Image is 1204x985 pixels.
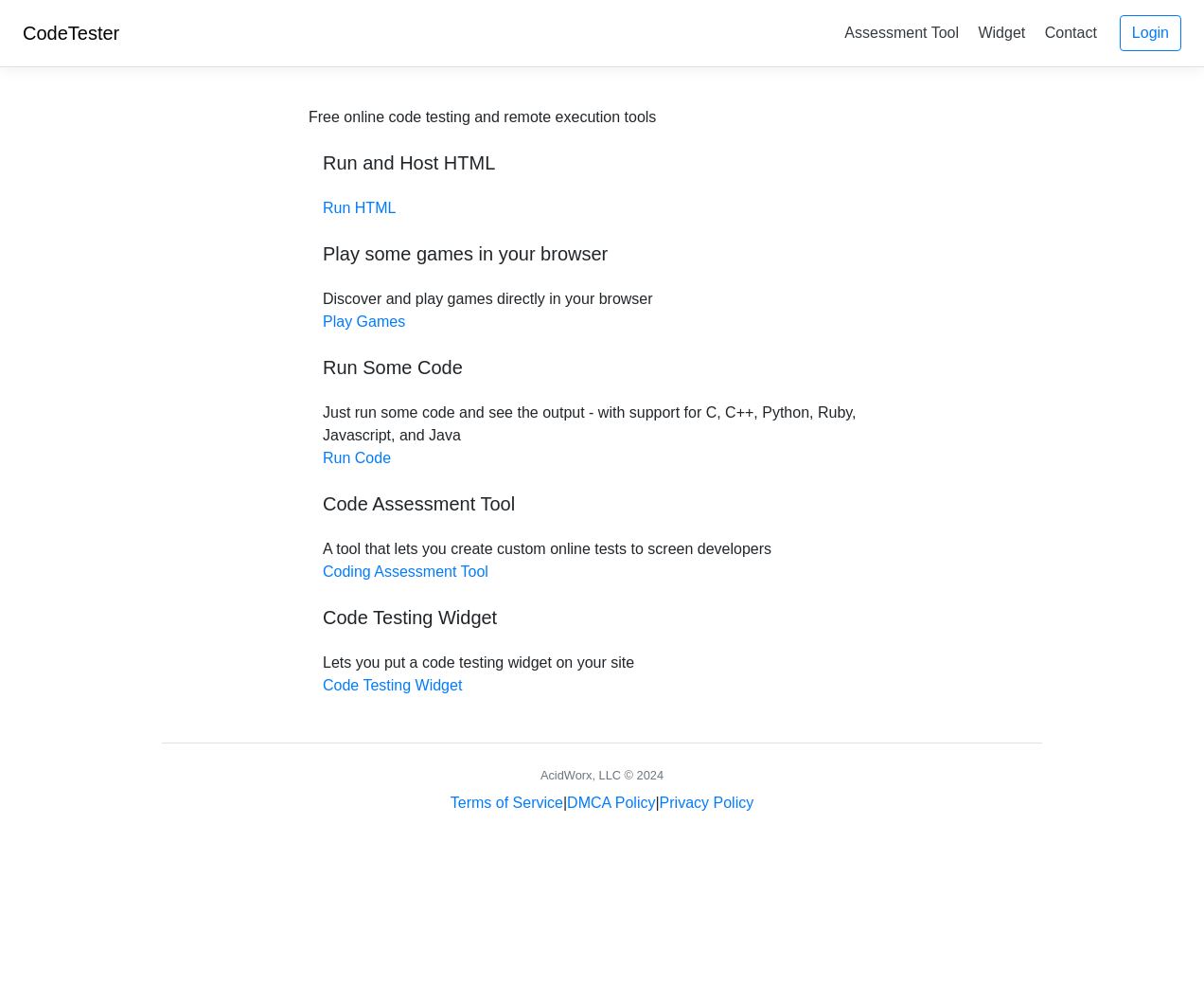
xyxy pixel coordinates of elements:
[323,152,881,174] h5: Run and Host HTML
[323,313,405,330] a: Play Games
[660,795,754,811] a: Privacy Policy
[309,106,895,697] div: Discover and play games directly in your browser Just run some code and see the output - with sup...
[323,564,488,580] a: Coding Assessment Tool
[567,795,655,811] a: DMCA Policy
[1037,17,1105,48] a: Contact
[323,677,462,693] a: Code Testing Widget
[323,606,881,629] h5: Code Testing Widget
[451,795,563,811] a: Terms of Service
[23,23,119,44] a: CodeTester
[309,106,656,129] div: Free online code testing and remote execution tools
[323,492,881,515] h5: Code Assessment Tool
[540,766,664,784] div: AcidWorx, LLC © 2024
[323,356,881,379] h5: Run Some Code
[323,242,881,265] h5: Play some games in your browser
[837,17,966,48] a: Assessment Tool
[1120,15,1181,51] a: Login
[323,450,391,466] a: Run Code
[970,17,1033,48] a: Widget
[451,792,753,815] div: | |
[323,200,396,216] a: Run HTML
